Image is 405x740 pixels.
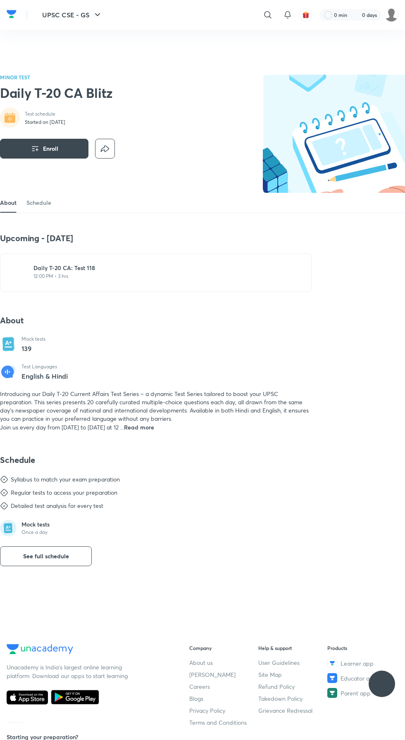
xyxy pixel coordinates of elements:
[33,264,288,272] h6: Daily T-20 CA: Test 118
[26,193,51,213] a: Schedule
[189,682,210,691] span: Careers
[327,673,396,683] a: Educator app
[189,718,258,727] a: Terms and Conditions
[37,7,107,23] button: UPSC CSE - GS
[341,659,374,668] span: Learner app
[124,423,154,431] span: Read more
[189,658,258,667] a: About us
[25,111,65,117] p: Test schedule
[299,8,312,21] button: avatar
[189,670,258,679] a: [PERSON_NAME]
[11,502,103,510] div: Detailed test analysis for every test
[21,344,45,353] p: 139
[11,489,117,497] div: Regular tests to access your preparation
[352,11,360,19] img: streak
[10,264,27,280] img: test
[258,706,327,715] a: Grievance Redressal
[25,119,65,126] p: Started on [DATE]
[258,694,327,703] a: Takedown Policy
[7,8,17,22] a: Company Logo
[189,706,258,715] a: Privacy Policy
[327,673,337,683] img: Educator app
[327,688,396,698] a: Parent app
[21,529,50,536] p: Once a day
[384,8,398,22] img: Trupti Meshram
[21,363,68,370] p: Test Languages
[189,694,258,703] a: Blogs
[33,273,288,280] p: 12:00 PM • 3 hrs
[302,11,310,19] img: avatar
[7,663,131,680] p: Unacademy is India’s largest online learning platform. Download our apps to start learning
[7,644,166,656] a: Company Logo
[327,658,396,668] a: Learner app
[327,688,337,698] img: Parent app
[377,679,387,689] img: ttu
[11,475,120,484] div: Syllabus to match your exam preparation
[258,658,327,667] a: User Guidelines
[341,689,371,697] span: Parent app
[21,521,50,528] p: Mock tests
[189,682,258,691] a: Careers
[7,8,17,20] img: Company Logo
[258,644,327,652] h6: Help & support
[43,145,58,153] span: Enroll
[327,658,337,668] img: Learner app
[258,682,327,691] a: Refund Policy
[327,644,396,652] h6: Products
[341,674,377,683] span: Educator app
[23,552,69,560] span: See full schedule
[7,644,73,654] img: Company Logo
[258,670,327,679] a: Site Map
[21,336,45,342] p: Mock tests
[189,644,258,652] h6: Company
[21,372,68,380] p: English & Hindi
